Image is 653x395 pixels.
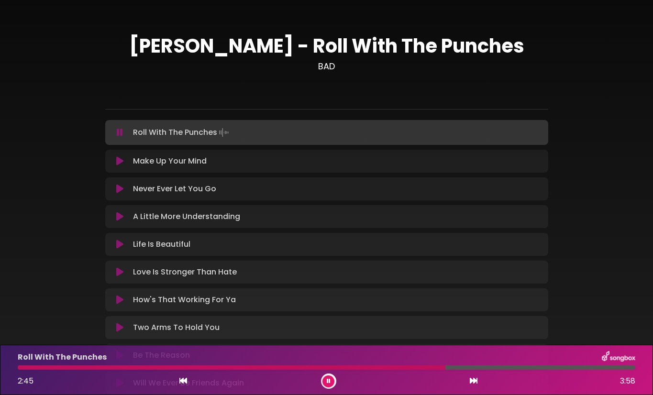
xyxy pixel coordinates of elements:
span: 2:45 [18,375,33,386]
p: Two Arms To Hold You [133,322,220,333]
p: Roll With The Punches [133,126,231,139]
span: 3:58 [620,375,635,387]
p: Make Up Your Mind [133,155,207,167]
img: songbox-logo-white.png [602,351,635,363]
p: How's That Working For Ya [133,294,236,306]
img: waveform4.gif [217,126,231,139]
p: Life Is Beautiful [133,239,190,250]
h1: [PERSON_NAME] - Roll With The Punches [105,34,548,57]
p: Roll With The Punches [18,351,107,363]
p: A Little More Understanding [133,211,240,222]
p: Never Ever Let You Go [133,183,216,195]
h3: BAD [105,61,548,72]
p: Love Is Stronger Than Hate [133,266,237,278]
